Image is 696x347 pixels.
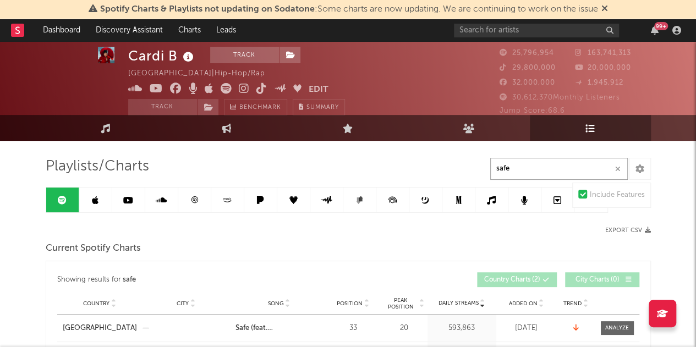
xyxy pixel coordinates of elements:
span: Country Charts ( 2 ) [484,277,540,283]
span: Benchmark [239,101,281,114]
div: Showing results for [57,272,348,287]
span: Trend [563,300,582,307]
span: Country [83,300,109,307]
a: Dashboard [35,19,88,41]
span: Peak Position [383,297,418,310]
div: safe [123,273,136,287]
span: City [177,300,189,307]
button: Track [128,99,197,115]
a: Benchmark [224,99,287,115]
button: Edit [309,83,328,97]
span: 32,000,000 [500,79,555,86]
span: Jump Score: 68.6 [500,107,565,114]
a: Safe (feat. [GEOGRAPHIC_DATA]) [235,323,323,334]
span: Position [337,300,363,307]
div: 20 [383,323,425,334]
div: 99 + [654,22,668,30]
span: 1,945,912 [575,79,623,86]
span: City Charts ( 0 ) [572,277,623,283]
a: [GEOGRAPHIC_DATA] [63,323,137,334]
div: Include Features [590,189,645,202]
span: Current Spotify Charts [46,242,141,255]
a: Charts [171,19,209,41]
span: Song [268,300,284,307]
span: Added On [509,300,538,307]
div: 593,863 [430,323,494,334]
button: Track [210,47,279,63]
button: Country Charts(2) [477,272,557,287]
span: 163,741,313 [575,49,631,57]
span: Playlists/Charts [46,160,149,173]
div: [GEOGRAPHIC_DATA] | Hip-Hop/Rap [128,67,278,80]
button: 99+ [651,26,659,35]
span: Daily Streams [439,299,479,307]
div: [DATE] [499,323,554,334]
span: 29,800,000 [500,64,556,71]
button: Export CSV [605,227,651,234]
input: Search for artists [454,24,619,37]
span: Spotify Charts & Playlists not updating on Sodatone [100,5,315,14]
a: Leads [209,19,244,41]
span: : Some charts are now updating. We are continuing to work on the issue [100,5,598,14]
a: Discovery Assistant [88,19,171,41]
span: Dismiss [601,5,608,14]
span: Summary [306,104,339,111]
span: 25,796,954 [500,49,554,57]
span: 20,000,000 [575,64,631,71]
button: Summary [293,99,345,115]
span: 30,612,370 Monthly Listeners [500,94,620,101]
input: Search Playlists/Charts [490,158,628,180]
div: 33 [328,323,378,334]
button: City Charts(0) [565,272,639,287]
div: Cardi B [128,47,196,65]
